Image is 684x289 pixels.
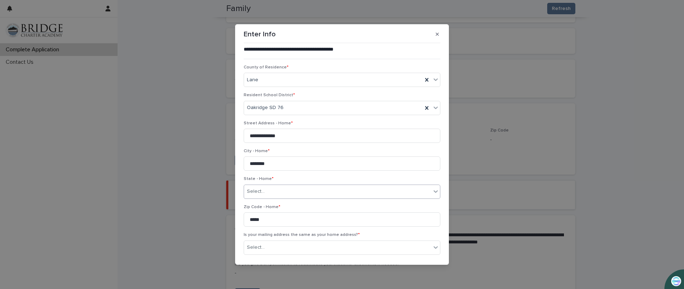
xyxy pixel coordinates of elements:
span: Zip Code - Home [244,205,280,209]
p: Enter Info [244,30,276,38]
div: Select... [247,188,265,195]
div: Select... [247,244,265,251]
span: Street Address - Home [244,121,293,125]
span: Oakridge SD 76 [247,104,284,112]
span: State - Home [244,177,274,181]
span: City - Home [244,149,270,153]
span: Is your mailing address the same as your home address? [244,233,360,237]
span: Lane [247,76,258,84]
span: County of Residence [244,65,289,69]
span: Resident School District [244,93,295,97]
